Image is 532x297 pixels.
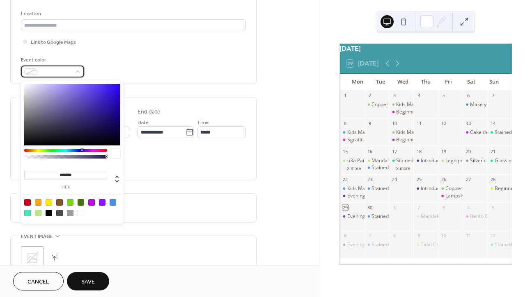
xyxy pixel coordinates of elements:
div: Evening Upholstery [340,193,365,200]
div: 26 [440,177,447,183]
span: Event image [21,232,53,241]
div: Beginners Machine Sewing [389,136,413,143]
div: Evening Upholstery [347,213,392,220]
div: Stained Glass [487,241,512,248]
div: 9 [416,232,422,238]
div: Glass mosaic [487,157,512,164]
div: Mandala/Dot Art Painting - Craft4life [365,157,389,164]
div: #9B9B9B [67,210,73,216]
span: Save [81,278,95,286]
div: 6 [342,232,349,238]
div: 4 [465,204,471,211]
div: 8 [391,232,397,238]
div: 10 [440,232,447,238]
span: Link to Google Maps [31,38,76,47]
div: Introduction to Dressmaking - [PERSON_NAME] [421,157,528,164]
div: Stained Glass [389,157,413,164]
div: 7 [490,93,496,99]
div: Silver clay jewellery [463,157,487,164]
div: Fri [437,74,460,90]
div: Stained Glass course [371,164,420,171]
button: 2 more [393,164,413,171]
div: 8 [342,120,349,127]
div: Cake decorating [463,129,487,136]
div: 12 [440,120,447,127]
div: #9013FE [99,199,105,206]
div: 28 [490,177,496,183]
div: Beginners Machine Sewing [396,136,458,143]
div: Evening Upholstery [347,241,392,248]
div: Stained Glass [396,157,427,164]
div: 11 [465,232,471,238]
div: ; [21,246,44,269]
div: Mon [346,74,369,90]
div: 30 [367,204,373,211]
div: Kids Machine Sewing [396,101,444,108]
div: Beginners Machine Sewing [396,109,458,116]
a: Cancel [13,272,64,290]
div: Mandala/Dot Art Painting - Craft4life [371,157,455,164]
div: u3a Painting group [340,157,365,164]
div: 7 [367,232,373,238]
div: #BD10E0 [88,199,95,206]
div: Copper foiled feather workshop [438,185,463,192]
div: 10 [391,120,397,127]
div: Stained Glass course [371,185,420,192]
div: Mandala/Dot Art Painting - Craft4life [413,213,438,220]
div: Stained Glass course [365,213,389,220]
div: Kids Machine Sewing [389,129,413,136]
div: Sgrafitto - stained glass painting [340,136,365,143]
div: Introduction to Dressmaking - PJ Bottoms [413,185,438,192]
label: hex [24,185,107,190]
div: 5 [440,93,447,99]
div: Stained Glass course [371,213,420,220]
div: Stained Glass course [365,241,389,248]
div: Silver clay jewellery [470,157,515,164]
div: Kids Machine Sewing L5 [340,185,365,192]
div: 19 [440,148,447,154]
div: Bento Cake Decorating Workshop [463,213,487,220]
div: #50E3C2 [24,210,31,216]
div: #7ED321 [67,199,73,206]
div: #F8E71C [46,199,52,206]
div: Kids Machine Sewing [396,129,444,136]
div: Kids Machine Sewing L5 [347,129,402,136]
div: 22 [342,177,349,183]
div: Cake decorating [470,129,507,136]
div: #F5A623 [35,199,41,206]
div: 25 [416,177,422,183]
div: 6 [465,93,471,99]
div: 15 [342,148,349,154]
div: Kids Machine Sewing L5 [340,129,365,136]
div: 14 [490,120,496,127]
div: Kids Machine Sewing [389,101,413,108]
div: Sat [460,74,482,90]
div: Stained Glass course [365,185,389,192]
div: 3 [391,93,397,99]
div: 20 [465,148,471,154]
div: Copper foiled feather workshop [365,101,389,108]
div: Beginners Machine Sewing [389,109,413,116]
div: 5 [490,204,496,211]
div: Introduction to Dressmaking - PJ Bottoms [413,157,438,164]
div: #4A4A4A [56,210,63,216]
div: 23 [367,177,373,183]
div: #4A90E2 [110,199,116,206]
div: #D0021B [24,199,31,206]
div: Stained Glass - Natalie [487,129,512,136]
div: Sun [483,74,505,90]
div: Glass mosaic [495,157,525,164]
div: Copper foiled feather workshop [371,101,444,108]
div: #417505 [78,199,84,206]
div: Lampshade Workshop [445,193,496,200]
div: Evening Upholstery [340,213,365,220]
div: Location [21,9,244,18]
div: #B8E986 [35,210,41,216]
div: 1 [342,93,349,99]
div: 4 [416,93,422,99]
div: 11 [416,120,422,127]
div: Stained Glass course [365,164,389,171]
div: Stained Glass course [371,241,420,248]
div: 17 [391,148,397,154]
div: Evening Upholstery [340,241,365,248]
